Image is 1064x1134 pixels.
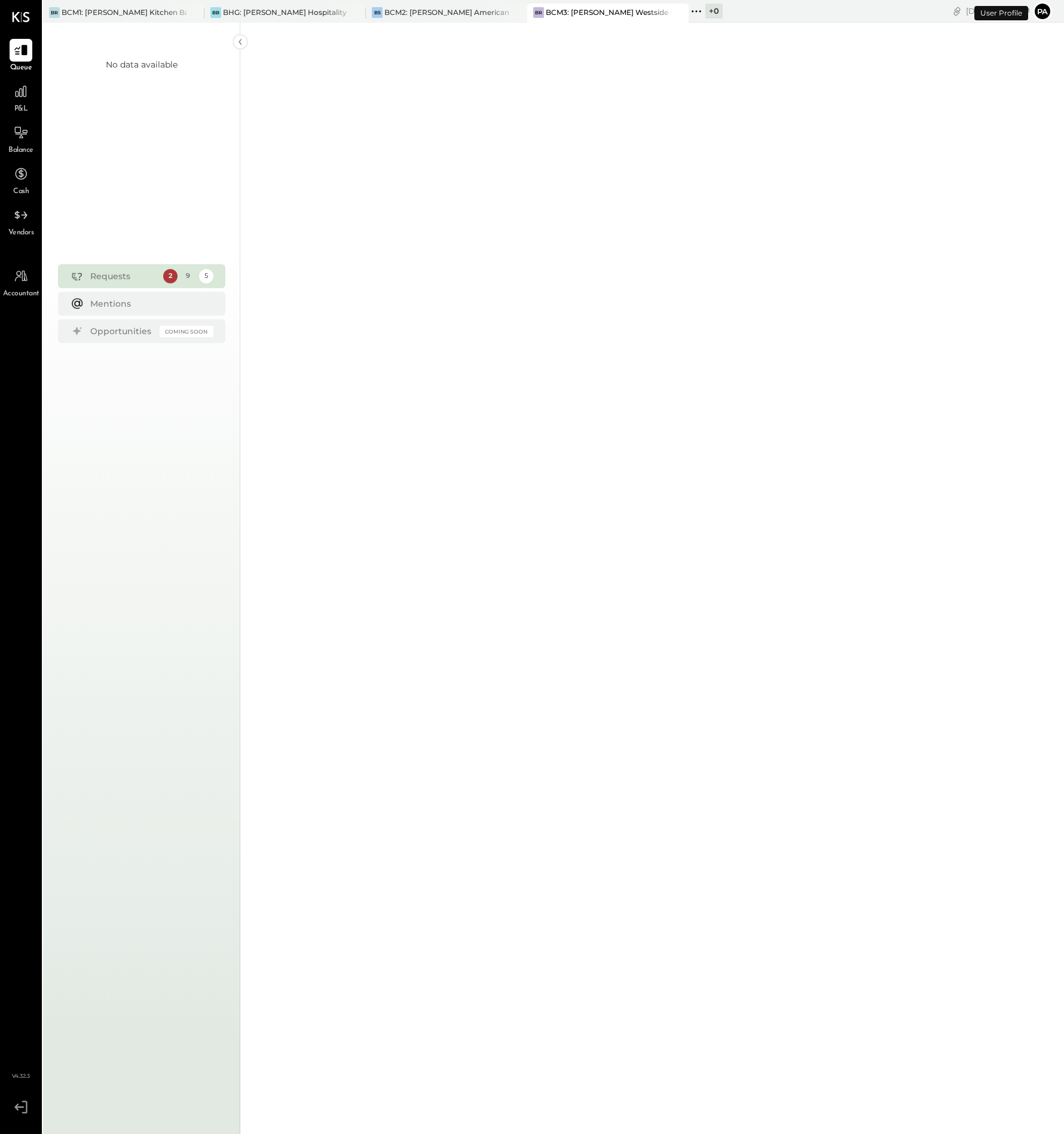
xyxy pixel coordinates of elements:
div: Coming Soon [160,326,213,337]
div: + 0 [705,4,723,19]
div: User Profile [974,6,1028,20]
a: Cash [1,163,41,197]
div: BCM1: [PERSON_NAME] Kitchen Bar Market [62,7,186,17]
a: Queue [1,39,41,74]
span: Vendors [8,228,34,239]
div: Requests [90,270,157,282]
div: BCM2: [PERSON_NAME] American Cooking [384,7,509,17]
div: BR [533,7,544,18]
div: Mentions [90,298,207,310]
a: Vendors [1,204,41,239]
div: 2 [163,269,178,283]
div: No data available [106,59,178,71]
div: 5 [199,269,213,283]
a: Accountant [1,265,41,299]
div: BCM3: [PERSON_NAME] Westside Grill [546,7,671,17]
span: Queue [10,63,32,74]
a: P&L [1,80,41,115]
span: Accountant [3,289,39,299]
a: Balance [1,121,41,156]
span: Cash [13,187,29,197]
div: BHG: [PERSON_NAME] Hospitality Group, LLC [223,7,348,17]
div: copy link [951,5,963,17]
div: 9 [181,269,195,283]
div: Opportunities [90,325,154,337]
span: Balance [8,145,33,156]
div: [DATE] [966,5,1030,17]
button: Pa [1033,2,1052,21]
div: BS [372,7,383,18]
span: P&L [14,104,28,115]
div: BR [49,7,60,18]
div: BB [210,7,221,18]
